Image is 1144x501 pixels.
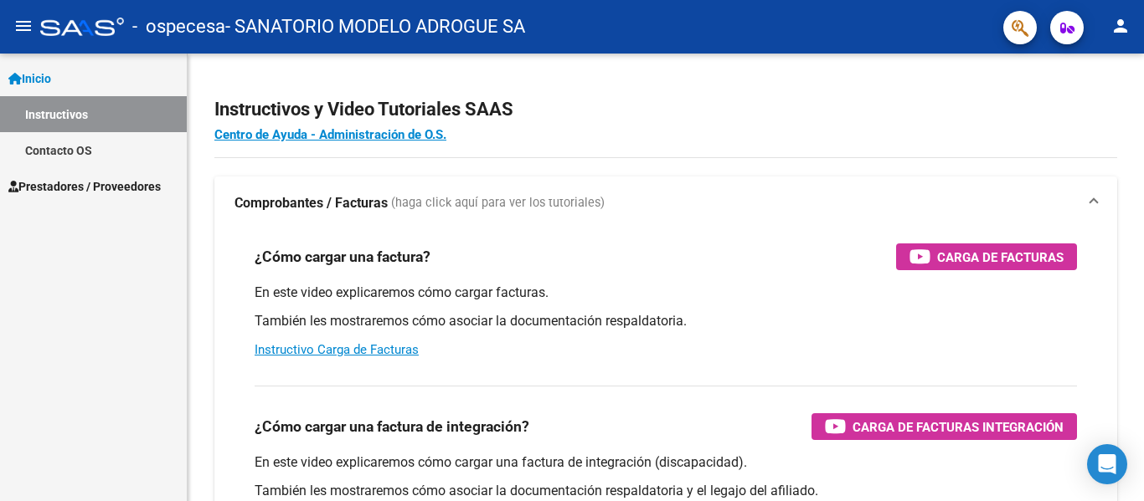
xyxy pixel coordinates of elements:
[225,8,525,45] span: - SANATORIO MODELO ADROGUE SA
[937,247,1064,268] span: Carga de Facturas
[8,69,51,88] span: Inicio
[214,94,1117,125] h2: Instructivos y Video Tutoriales SAAS
[234,194,388,212] strong: Comprobantes / Facturas
[391,194,605,212] span: (haga click aquí para ver los tutoriales)
[853,417,1064,437] span: Carga de Facturas Integración
[214,127,446,142] a: Centro de Ayuda - Administración de O.S.
[255,342,419,357] a: Instructivo Carga de Facturas
[132,8,225,45] span: - ospecesa
[13,16,33,36] mat-icon: menu
[255,284,1077,302] p: En este video explicaremos cómo cargar facturas.
[255,245,430,268] h3: ¿Cómo cargar una factura?
[214,176,1117,230] mat-expansion-panel-header: Comprobantes / Facturas (haga click aquí para ver los tutoriales)
[255,415,529,438] h3: ¿Cómo cargar una factura de integración?
[896,243,1077,270] button: Carga de Facturas
[255,482,1077,500] p: También les mostraremos cómo asociar la documentación respaldatoria y el legajo del afiliado.
[812,413,1077,440] button: Carga de Facturas Integración
[255,453,1077,472] p: En este video explicaremos cómo cargar una factura de integración (discapacidad).
[1111,16,1131,36] mat-icon: person
[8,177,161,196] span: Prestadores / Proveedores
[255,312,1077,330] p: También les mostraremos cómo asociar la documentación respaldatoria.
[1087,444,1127,484] div: Open Intercom Messenger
